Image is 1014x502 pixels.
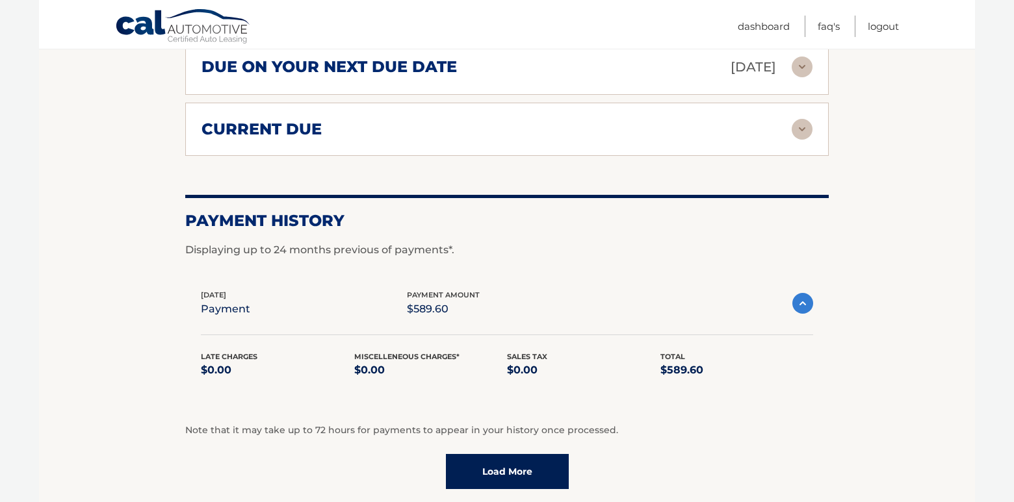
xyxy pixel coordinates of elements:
[201,361,354,379] p: $0.00
[201,300,250,318] p: payment
[115,8,252,46] a: Cal Automotive
[201,352,257,361] span: Late Charges
[792,119,812,140] img: accordion-rest.svg
[185,423,829,438] p: Note that it may take up to 72 hours for payments to appear in your history once processed.
[507,361,660,379] p: $0.00
[185,242,829,258] p: Displaying up to 24 months previous of payments*.
[354,361,508,379] p: $0.00
[792,293,813,314] img: accordion-active.svg
[185,211,829,231] h2: Payment History
[818,16,840,37] a: FAQ's
[507,352,547,361] span: Sales Tax
[407,300,480,318] p: $589.60
[354,352,460,361] span: Miscelleneous Charges*
[792,56,812,77] img: accordion-rest.svg
[201,119,322,139] h2: current due
[731,56,776,79] p: [DATE]
[407,290,480,299] span: payment amount
[201,290,226,299] span: [DATE]
[738,16,790,37] a: Dashboard
[201,57,457,77] h2: due on your next due date
[446,454,569,489] a: Load More
[868,16,899,37] a: Logout
[660,352,685,361] span: Total
[660,361,814,379] p: $589.60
